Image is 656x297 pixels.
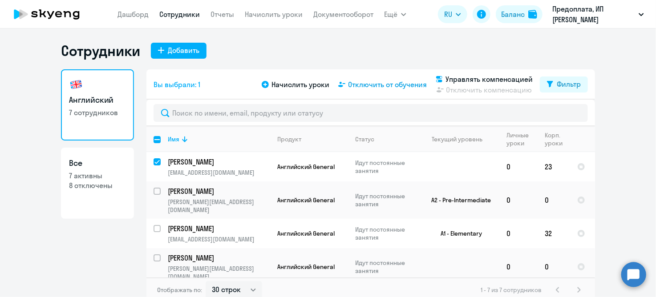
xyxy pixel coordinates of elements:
a: Все7 активны8 отключены [61,148,134,219]
span: RU [444,9,452,20]
button: Добавить [151,43,207,59]
td: 0 [499,248,538,285]
p: [PERSON_NAME] [168,186,268,196]
span: Отображать по: [157,286,202,294]
h1: Сотрудники [61,42,140,60]
td: 0 [499,181,538,219]
img: balance [528,10,537,19]
div: Корп. уроки [545,131,564,147]
p: Идут постоянные занятия [355,192,416,208]
div: Текущий уровень [432,135,483,143]
span: Английский General [277,163,335,171]
p: [PERSON_NAME][EMAIL_ADDRESS][DOMAIN_NAME] [168,198,270,214]
div: Имя [168,135,270,143]
a: Дашборд [117,10,149,19]
img: english [69,77,83,92]
td: 0 [538,248,570,285]
span: Английский General [277,229,335,237]
p: [PERSON_NAME][EMAIL_ADDRESS][DOMAIN_NAME] [168,265,270,281]
div: Баланс [501,9,525,20]
td: 0 [499,219,538,248]
a: [PERSON_NAME] [168,253,270,263]
div: Личные уроки [506,131,531,147]
p: 7 активны [69,171,126,181]
div: Текущий уровень [424,135,499,143]
p: [PERSON_NAME] [168,157,268,167]
p: Идут постоянные занятия [355,225,416,241]
p: 7 сотрудников [69,108,126,117]
p: [EMAIL_ADDRESS][DOMAIN_NAME] [168,169,270,177]
a: Начислить уроки [245,10,303,19]
div: Статус [355,135,374,143]
button: Фильтр [540,76,588,92]
td: 23 [538,152,570,181]
a: [PERSON_NAME] [168,157,270,167]
span: Английский General [277,263,335,271]
button: Предоплата, ИП [PERSON_NAME] [548,4,648,25]
div: Фильтр [557,79,581,89]
td: A2 - Pre-Intermediate [417,181,499,219]
p: [EMAIL_ADDRESS][DOMAIN_NAME] [168,235,270,243]
h3: Английский [69,94,126,106]
p: Идут постоянные занятия [355,159,416,175]
div: Продукт [277,135,348,143]
span: Вы выбрали: 1 [154,79,200,90]
span: Ещё [384,9,397,20]
td: 32 [538,219,570,248]
td: 0 [499,152,538,181]
span: Начислить уроки [271,79,329,90]
input: Поиск по имени, email, продукту или статусу [154,104,588,122]
td: 0 [538,181,570,219]
span: 1 - 7 из 7 сотрудников [481,286,542,294]
a: Документооборот [313,10,373,19]
td: A1 - Elementary [417,219,499,248]
a: Отчеты [211,10,234,19]
div: Корп. уроки [545,131,570,147]
a: Английский7 сотрудников [61,69,134,140]
span: Управлять компенсацией [445,74,533,84]
a: Сотрудники [159,10,200,19]
button: Ещё [384,5,406,23]
button: RU [438,5,467,23]
div: Добавить [168,45,199,56]
button: Балансbalance [496,5,543,23]
p: [PERSON_NAME] [168,224,268,233]
p: [PERSON_NAME] [168,253,268,263]
div: Статус [355,135,416,143]
a: [PERSON_NAME] [168,186,270,196]
span: Английский General [277,196,335,204]
p: 8 отключены [69,181,126,190]
p: Предоплата, ИП [PERSON_NAME] [552,4,635,25]
a: [PERSON_NAME] [168,224,270,233]
span: Отключить от обучения [348,79,427,90]
div: Продукт [277,135,301,143]
div: Имя [168,135,179,143]
div: Личные уроки [506,131,537,147]
p: Идут постоянные занятия [355,259,416,275]
h3: Все [69,157,126,169]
